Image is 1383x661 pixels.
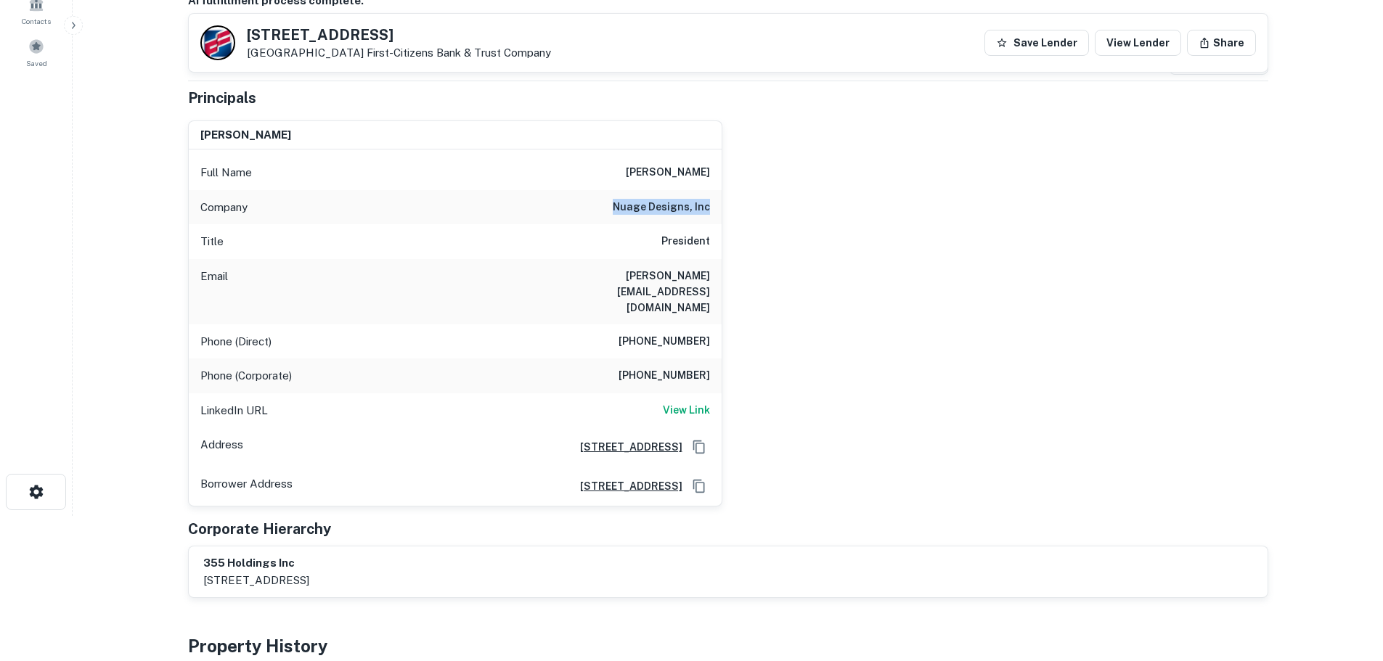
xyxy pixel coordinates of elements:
[188,87,256,109] h5: Principals
[247,28,551,42] h5: [STREET_ADDRESS]
[688,475,710,497] button: Copy Address
[26,57,47,69] span: Saved
[619,333,710,350] h6: [PHONE_NUMBER]
[247,46,551,59] p: [GEOGRAPHIC_DATA]
[1310,545,1383,615] iframe: Chat Widget
[661,233,710,250] h6: President
[688,436,710,458] button: Copy Address
[1187,30,1256,56] button: Share
[613,199,710,216] h6: nuage designs, inc
[626,164,710,181] h6: [PERSON_NAME]
[663,402,710,418] h6: View Link
[203,555,309,572] h6: 355 holdings inc
[188,518,331,540] h5: Corporate Hierarchy
[200,436,243,458] p: Address
[200,333,272,350] p: Phone (Direct)
[188,633,1268,659] h4: Property History
[200,199,248,216] p: Company
[200,367,292,385] p: Phone (Corporate)
[200,127,291,144] h6: [PERSON_NAME]
[200,164,252,181] p: Full Name
[200,233,224,250] p: Title
[536,268,710,316] h6: [PERSON_NAME][EMAIL_ADDRESS][DOMAIN_NAME]
[203,572,309,589] p: [STREET_ADDRESS]
[200,268,228,316] p: Email
[22,15,51,27] span: Contacts
[619,367,710,385] h6: [PHONE_NUMBER]
[4,33,68,72] a: Saved
[171,15,280,37] div: Sending borrower request to AI...
[1095,30,1181,56] a: View Lender
[568,478,682,494] a: [STREET_ADDRESS]
[367,46,551,59] a: First-citizens Bank & Trust Company
[200,402,268,419] p: LinkedIn URL
[200,475,293,497] p: Borrower Address
[568,439,682,455] a: [STREET_ADDRESS]
[984,30,1089,56] button: Save Lender
[663,402,710,419] a: View Link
